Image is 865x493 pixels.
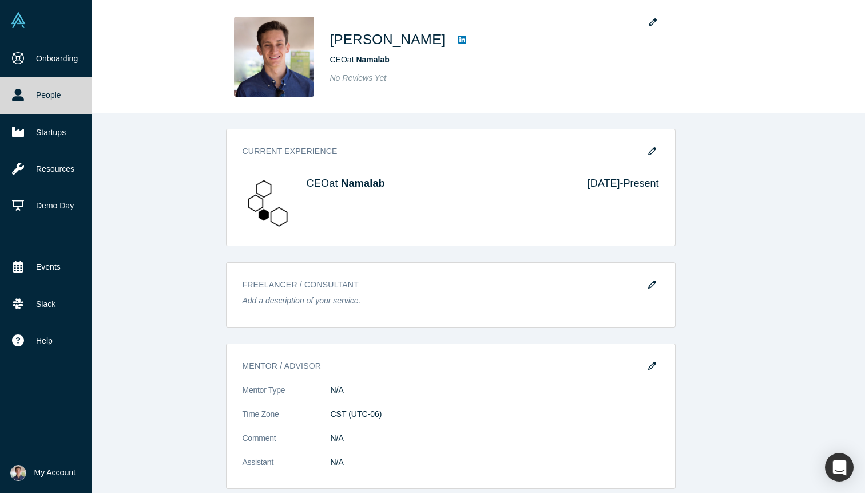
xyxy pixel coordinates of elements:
[331,384,659,396] dd: N/A
[307,178,572,190] h4: CEO at
[331,456,659,468] dd: N/A
[243,295,659,307] p: Add a description of your service.
[243,456,331,480] dt: Assistant
[341,178,385,189] a: Namalab
[330,73,387,82] span: No Reviews Yet
[10,465,26,481] img: Andres Meiners's Account
[330,55,390,64] span: CEO at
[243,145,643,157] h3: Current Experience
[330,29,446,50] h1: [PERSON_NAME]
[36,335,53,347] span: Help
[331,408,659,420] dd: CST (UTC-06)
[572,178,659,230] div: [DATE] - Present
[34,467,76,479] span: My Account
[243,360,643,372] h3: Mentor / Advisor
[243,384,331,408] dt: Mentor Type
[10,465,76,481] button: My Account
[356,55,389,64] a: Namalab
[234,17,314,97] img: Andres Meiners's Profile Image
[243,432,331,456] dt: Comment
[243,178,295,230] img: Namalab's Logo
[243,408,331,432] dt: Time Zone
[331,432,659,444] dd: N/A
[243,279,643,291] h3: Freelancer / Consultant
[10,12,26,28] img: Alchemist Vault Logo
